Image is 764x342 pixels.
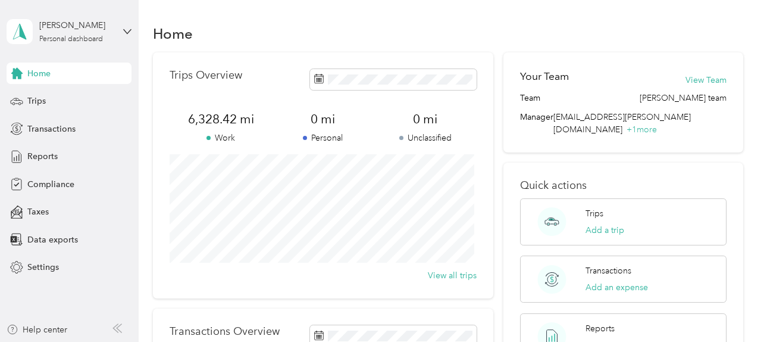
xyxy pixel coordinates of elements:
[272,111,374,128] span: 0 mi
[272,132,374,144] p: Personal
[170,111,272,128] span: 6,328.42 mi
[153,27,193,40] h1: Home
[585,281,648,294] button: Add an expense
[374,111,477,128] span: 0 mi
[374,132,477,144] p: Unclassified
[520,92,540,104] span: Team
[170,132,272,144] p: Work
[39,19,114,32] div: [PERSON_NAME]
[27,234,78,246] span: Data exports
[585,265,631,277] p: Transactions
[520,69,569,84] h2: Your Team
[585,322,615,335] p: Reports
[39,36,103,43] div: Personal dashboard
[27,206,49,218] span: Taxes
[697,275,764,342] iframe: Everlance-gr Chat Button Frame
[627,125,657,135] span: + 1 more
[520,111,553,136] span: Manager
[585,207,603,220] p: Trips
[27,67,51,80] span: Home
[27,261,59,273] span: Settings
[27,150,58,163] span: Reports
[553,112,691,135] span: [EMAIL_ADDRESS][PERSON_NAME][DOMAIN_NAME]
[640,92,727,104] span: [PERSON_NAME] team
[585,224,624,237] button: Add a trip
[27,123,76,135] span: Transactions
[7,324,67,336] button: Help center
[27,95,46,107] span: Trips
[170,325,280,338] p: Transactions Overview
[685,74,727,86] button: View Team
[27,178,74,191] span: Compliance
[520,179,727,192] p: Quick actions
[170,69,242,82] p: Trips Overview
[428,269,477,282] button: View all trips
